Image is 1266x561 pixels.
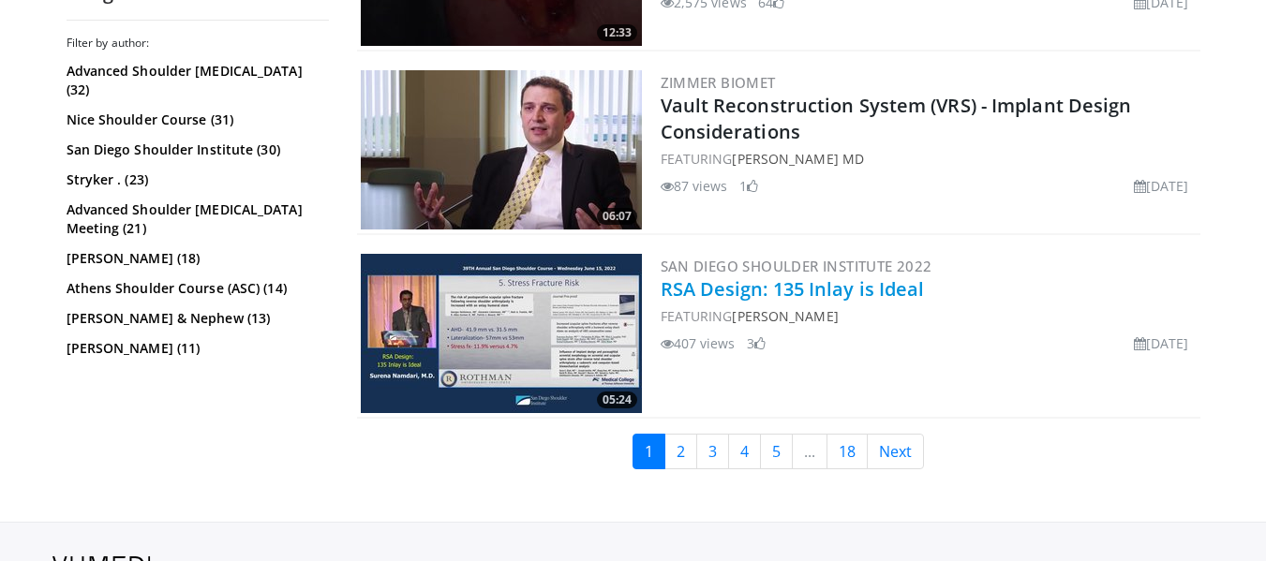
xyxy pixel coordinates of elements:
a: Next [867,434,924,469]
a: [PERSON_NAME] (18) [67,249,324,268]
li: 87 views [661,176,728,196]
a: 4 [728,434,761,469]
a: Nice Shoulder Course (31) [67,111,324,129]
img: 4fe15e47-5593-4f1c-bc98-06f74cd50052.300x170_q85_crop-smart_upscale.jpg [361,70,642,229]
a: Advanced Shoulder [MEDICAL_DATA] (32) [67,62,324,99]
a: Stryker . (23) [67,170,324,189]
a: Vault Reconstruction System (VRS) - Implant Design Considerations [661,93,1132,144]
nav: Search results pages [357,434,1200,469]
li: [DATE] [1134,333,1189,353]
li: [DATE] [1134,176,1189,196]
a: Zimmer Biomet [661,73,776,92]
a: Athens Shoulder Course (ASC) (14) [67,279,324,298]
a: RSA Design: 135 Inlay is Ideal [661,276,925,302]
li: 407 views [661,333,736,353]
a: San Diego Shoulder Institute (30) [67,140,324,159]
a: 05:24 [361,254,642,413]
a: 1 [633,434,665,469]
a: 06:07 [361,70,642,229]
a: 5 [760,434,793,469]
div: FEATURING [661,306,1197,326]
a: 3 [696,434,729,469]
h3: Filter by author: [67,36,329,51]
a: 2 [664,434,697,469]
span: 06:07 [597,208,637,225]
a: [PERSON_NAME] (11) [67,339,324,358]
a: San Diego Shoulder Institute 2022 [661,257,932,275]
a: [PERSON_NAME] MD [732,150,864,168]
img: b93b7c95-0fc5-4e10-915b-b041a4b362a5.300x170_q85_crop-smart_upscale.jpg [361,254,642,413]
a: [PERSON_NAME] & Nephew (13) [67,309,324,328]
a: 18 [827,434,868,469]
li: 3 [747,333,766,353]
div: FEATURING [661,149,1197,169]
span: 12:33 [597,24,637,41]
a: Advanced Shoulder [MEDICAL_DATA] Meeting (21) [67,200,324,238]
li: 1 [739,176,758,196]
span: 05:24 [597,391,637,408]
a: [PERSON_NAME] [732,307,838,325]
